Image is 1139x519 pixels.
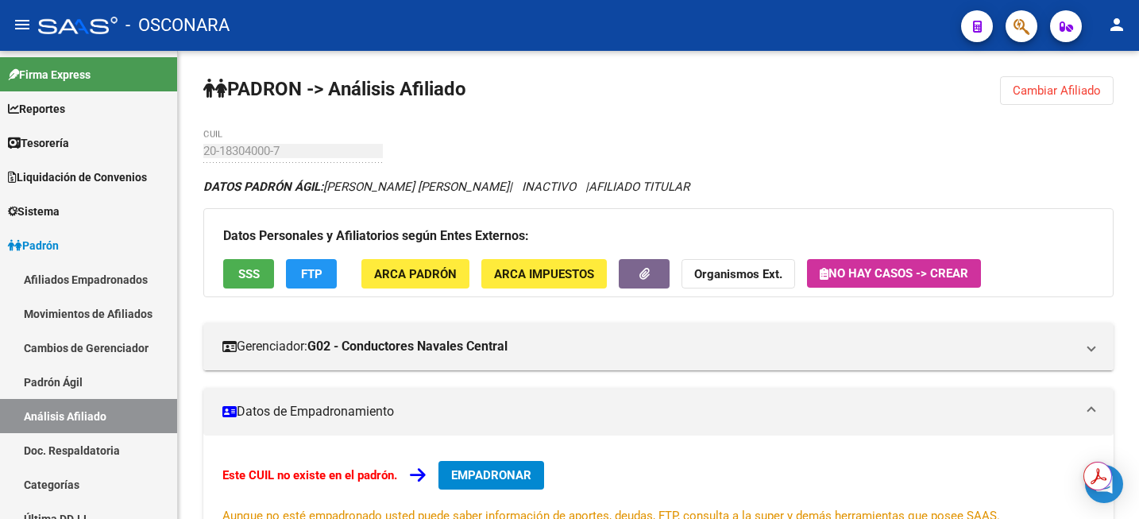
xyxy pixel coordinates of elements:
mat-panel-title: Gerenciador: [222,338,1075,355]
span: SSS [238,267,260,281]
mat-expansion-panel-header: Datos de Empadronamiento [203,388,1114,436]
span: AFILIADO TITULAR [589,180,689,194]
mat-icon: menu [13,15,32,34]
span: FTP [301,267,322,281]
span: Firma Express [8,66,91,83]
h3: Datos Personales y Afiliatorios según Entes Externos: [223,225,1094,247]
mat-panel-title: Datos de Empadronamiento [222,403,1075,420]
span: Reportes [8,100,65,118]
button: Cambiar Afiliado [1000,76,1114,105]
span: Padrón [8,237,59,254]
button: ARCA Padrón [361,259,469,289]
span: EMPADRONAR [451,468,531,482]
span: ARCA Impuestos [494,267,594,281]
strong: DATOS PADRÓN ÁGIL: [203,180,323,194]
strong: Organismos Ext. [694,267,782,281]
strong: PADRON -> Análisis Afiliado [203,78,466,100]
button: No hay casos -> Crear [807,259,981,288]
i: | INACTIVO | [203,180,689,194]
span: Tesorería [8,134,69,152]
span: [PERSON_NAME] [PERSON_NAME] [203,180,509,194]
button: FTP [286,259,337,289]
mat-icon: person [1107,15,1126,34]
span: No hay casos -> Crear [820,266,968,281]
strong: G02 - Conductores Navales Central [307,338,508,355]
button: Organismos Ext. [681,259,795,289]
button: SSS [223,259,274,289]
button: EMPADRONAR [438,461,544,490]
span: Sistema [8,203,60,220]
mat-expansion-panel-header: Gerenciador:G02 - Conductores Navales Central [203,323,1114,370]
button: ARCA Impuestos [481,259,607,289]
strong: Este CUIL no existe en el padrón. [222,468,397,482]
span: Cambiar Afiliado [1013,83,1101,98]
span: ARCA Padrón [374,267,457,281]
span: - OSCONARA [125,8,230,43]
span: Liquidación de Convenios [8,168,147,186]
